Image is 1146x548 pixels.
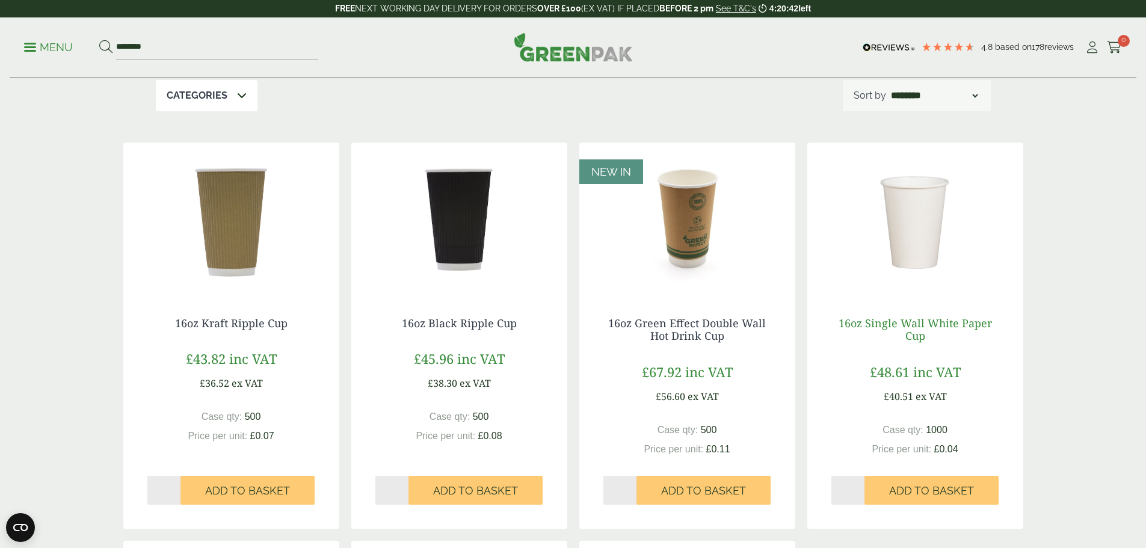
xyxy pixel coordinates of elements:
button: Add to Basket [636,476,771,505]
div: 4.78 Stars [921,42,975,52]
span: Price per unit: [188,431,247,441]
span: Add to Basket [205,484,290,497]
img: 16oz Black Ripple Cup-0 [351,143,567,293]
p: Menu [24,40,73,55]
button: Open CMP widget [6,513,35,542]
strong: BEFORE 2 pm [659,4,713,13]
a: 16oz Single Wall White Paper Cup [839,316,992,343]
strong: FREE [335,4,355,13]
span: £56.60 [656,390,685,403]
span: £0.07 [250,431,274,441]
span: 1000 [926,425,947,435]
span: 178 [1032,42,1044,52]
span: inc VAT [457,349,505,368]
span: Case qty: [202,411,242,422]
strong: OVER £100 [537,4,581,13]
span: 0 [1118,35,1130,47]
span: Add to Basket [889,484,974,497]
span: 500 [473,411,489,422]
img: REVIEWS.io [863,43,915,52]
a: See T&C's [716,4,756,13]
span: £40.51 [884,390,913,403]
span: Price per unit: [872,444,931,454]
i: Cart [1107,42,1122,54]
select: Shop order [889,88,980,103]
button: Add to Basket [180,476,315,505]
span: £36.52 [200,377,229,390]
img: GreenPak Supplies [514,32,633,61]
span: Price per unit: [416,431,475,441]
span: £0.11 [706,444,730,454]
span: NEW IN [591,165,631,178]
span: ex VAT [688,390,719,403]
span: Add to Basket [661,484,746,497]
span: Price per unit: [644,444,703,454]
span: £48.61 [870,363,910,381]
span: £45.96 [414,349,454,368]
img: 16oz Single Wall White Paper Cup-0 [807,143,1023,293]
span: £67.92 [642,363,682,381]
span: 500 [701,425,717,435]
span: £0.04 [934,444,958,454]
span: Based on [995,42,1032,52]
p: Categories [167,88,227,103]
span: ex VAT [916,390,947,403]
span: Case qty: [658,425,698,435]
span: ex VAT [460,377,491,390]
a: 16oz Black Ripple Cup [402,316,517,330]
a: 16oz Green Effect Double Wall Hot Drink Cup [608,316,766,343]
span: inc VAT [229,349,277,368]
span: ex VAT [232,377,263,390]
span: inc VAT [685,363,733,381]
a: 0 [1107,38,1122,57]
i: My Account [1085,42,1100,54]
img: 16oz Kraft c [123,143,339,293]
span: Add to Basket [433,484,518,497]
span: £0.08 [478,431,502,441]
img: 16oz Green Effect Double Wall Hot Drink cup [579,143,795,293]
p: Sort by [854,88,886,103]
button: Add to Basket [408,476,543,505]
span: reviews [1044,42,1074,52]
span: £43.82 [186,349,226,368]
span: Case qty: [430,411,470,422]
button: Add to Basket [864,476,999,505]
span: 500 [245,411,261,422]
span: inc VAT [913,363,961,381]
span: Case qty: [883,425,923,435]
span: 4.8 [981,42,995,52]
a: 16oz Kraft Ripple Cup [175,316,288,330]
span: £38.30 [428,377,457,390]
a: Menu [24,40,73,52]
span: left [798,4,811,13]
span: 4:20:42 [769,4,798,13]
